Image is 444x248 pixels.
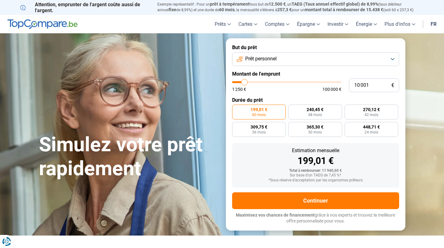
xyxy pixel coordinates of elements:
label: But du prêt [232,44,399,50]
span: 257,3 € [277,7,292,12]
a: Plus d'infos [381,15,419,33]
button: Prêt personnel [232,52,399,66]
span: 365,30 € [307,125,323,129]
span: Prêt personnel [245,55,277,62]
span: 309,75 € [251,125,267,129]
a: Investir [324,15,352,33]
span: 199,01 € [251,107,267,112]
div: Total à rembourser: 11 940,60 € [237,169,394,173]
p: Exemple représentatif : Pour un tous but de , un (taux débiteur annuel de 8,99%) et une durée de ... [157,2,424,13]
span: 100 000 € [322,87,341,91]
p: grâce à nos experts et trouvez la meilleure offre personnalisée pour vous. [232,212,399,224]
div: Sur base d'un TAEG de 7,45 %* [237,173,394,178]
span: 42 mois [365,113,378,117]
span: 48 mois [308,113,322,117]
span: € [391,83,394,88]
img: TopCompare [7,19,78,29]
span: Maximisez vos chances de financement [236,213,315,218]
a: Cartes [235,15,261,33]
span: 60 mois [219,7,235,12]
a: fr [427,15,440,33]
span: montant total à rembourser de 15.438 € [305,7,383,12]
h1: Simulez votre prêt rapidement [39,133,218,181]
span: 24 mois [365,130,378,134]
button: Continuer [232,192,399,209]
span: 30 mois [308,130,322,134]
a: Comptes [261,15,293,33]
span: 240,45 € [307,107,323,112]
span: 36 mois [252,130,266,134]
span: prêt à tempérament [210,2,250,7]
span: 60 mois [252,113,266,117]
span: 12.500 € [269,2,286,7]
a: Prêts [211,15,235,33]
div: 199,01 € [237,156,394,166]
a: Énergie [352,15,381,33]
span: fixe [169,7,176,12]
label: Montant de l'emprunt [232,71,399,77]
span: 1 250 € [232,87,246,91]
a: Épargne [293,15,324,33]
div: *Sous réserve d'acceptation par les organismes prêteurs [237,178,394,183]
label: Durée du prêt [232,97,399,103]
div: Estimation mensuelle [237,148,394,153]
span: 448,71 € [363,125,380,129]
span: TAEG (Taux annuel effectif global) de 8,99% [292,2,378,7]
p: Attention, emprunter de l'argent coûte aussi de l'argent. [20,2,150,13]
span: 270,12 € [363,107,380,112]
